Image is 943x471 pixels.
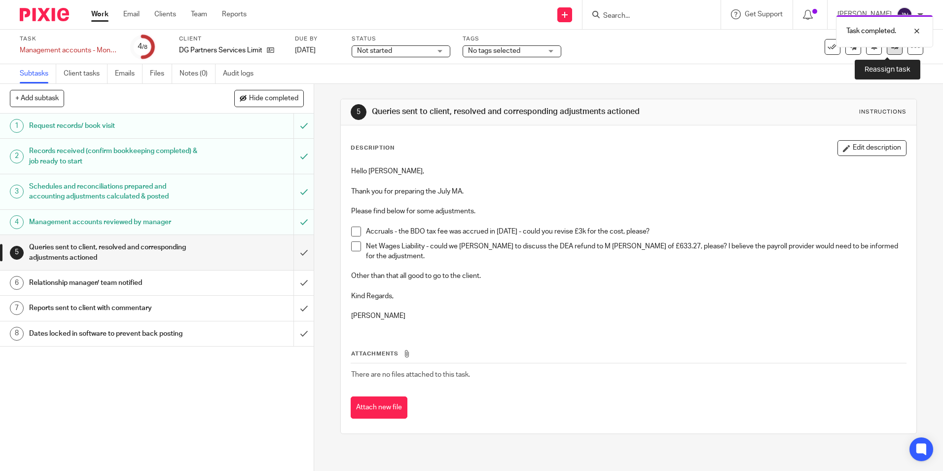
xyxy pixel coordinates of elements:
label: Tags [463,35,561,43]
a: Reports [222,9,247,19]
div: 1 [10,119,24,133]
h1: Reports sent to client with commentary [29,301,199,315]
button: + Add subtask [10,90,64,107]
p: DG Partners Services Limited [179,45,262,55]
a: Subtasks [20,64,56,83]
span: Hide completed [249,95,298,103]
small: /8 [142,44,147,50]
span: Attachments [351,351,399,356]
h1: Queries sent to client, resolved and corresponding adjustments actioned [29,240,199,265]
button: Attach new file [351,396,407,419]
a: Work [91,9,109,19]
p: Hello [PERSON_NAME], [351,166,906,176]
span: Not started [357,47,392,54]
p: Kind Regards, [351,291,906,301]
div: Management accounts - Monthly [20,45,118,55]
label: Task [20,35,118,43]
div: 5 [10,246,24,260]
h1: Management accounts reviewed by manager [29,215,199,230]
span: No tags selected [468,47,520,54]
img: Pixie [20,8,69,21]
span: There are no files attached to this task. [351,371,470,378]
div: 3 [10,185,24,198]
p: Task completed. [846,26,896,36]
a: Audit logs [223,64,261,83]
p: Other than that all good to go to the client. [351,271,906,281]
p: Thank you for preparing the July MA. [351,187,906,196]
div: 4 [138,41,147,52]
p: Description [351,144,395,152]
a: Team [191,9,207,19]
button: Hide completed [234,90,304,107]
h1: Request records/ book visit [29,118,199,133]
h1: Records received (confirm bookkeeping completed) & job ready to start [29,144,199,169]
h1: Dates locked in software to prevent back posting [29,326,199,341]
h1: Schedules and reconciliations prepared and accounting adjustments calculated & posted [29,179,199,204]
a: Notes (0) [180,64,216,83]
img: svg%3E [897,7,912,23]
p: Please find below for some adjustments. [351,206,906,216]
div: 6 [10,276,24,290]
a: Email [123,9,140,19]
div: 5 [351,104,366,120]
div: 2 [10,150,24,163]
label: Status [352,35,450,43]
p: [PERSON_NAME] [351,311,906,321]
div: Instructions [859,108,907,116]
a: Clients [154,9,176,19]
a: Client tasks [64,64,108,83]
div: 7 [10,301,24,315]
a: Files [150,64,172,83]
span: [DATE] [295,47,316,54]
label: Client [179,35,283,43]
button: Edit description [837,140,907,156]
label: Due by [295,35,339,43]
div: 4 [10,215,24,229]
h1: Relationship manager/ team notified [29,275,199,290]
p: Accruals - the BDO tax fee was accrued in [DATE] - could you revise £3k for the cost, please? [366,227,906,236]
div: 8 [10,327,24,341]
p: Net Wages Liability - could we [PERSON_NAME] to discuss the DEA refund to M [PERSON_NAME] of £633... [366,241,906,262]
h1: Queries sent to client, resolved and corresponding adjustments actioned [372,107,650,117]
a: Emails [115,64,143,83]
